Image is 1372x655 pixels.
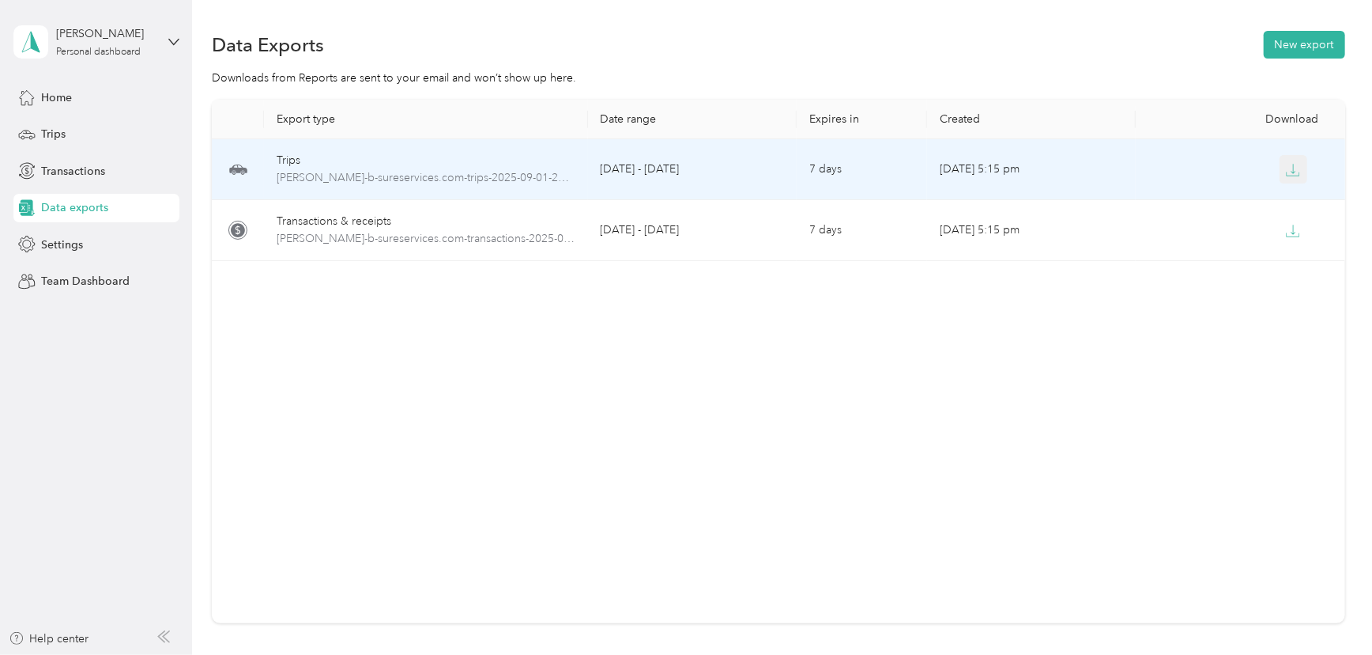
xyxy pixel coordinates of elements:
td: 7 days [797,139,927,200]
div: Transactions & receipts [277,213,575,230]
th: Created [927,100,1136,139]
iframe: Everlance-gr Chat Button Frame [1283,566,1372,655]
span: Home [41,89,72,106]
span: brian-b-sureservices.com-transactions-2025-09-01-2025-09-30.pdf [277,230,575,248]
th: Export type [264,100,588,139]
td: [DATE] 5:15 pm [927,200,1136,261]
h1: Data Exports [212,36,324,53]
span: brian-b-sureservices.com-trips-2025-09-01-2025-09-30.pdf [277,169,575,187]
td: [DATE] 5:15 pm [927,139,1136,200]
span: Transactions [41,163,105,180]
div: Downloads from Reports are sent to your email and won’t show up here. [212,70,1345,86]
td: [DATE] - [DATE] [588,139,797,200]
button: New export [1264,31,1345,59]
th: Date range [588,100,797,139]
span: Settings [41,237,83,253]
div: [PERSON_NAME] [56,25,155,42]
td: [DATE] - [DATE] [588,200,797,261]
button: Help center [9,630,89,647]
div: Personal dashboard [56,47,141,57]
div: Download [1148,112,1332,126]
span: Data exports [41,199,108,216]
div: Trips [277,152,575,169]
th: Expires in [797,100,927,139]
span: Team Dashboard [41,273,130,290]
span: Trips [41,126,66,142]
td: 7 days [797,200,927,261]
